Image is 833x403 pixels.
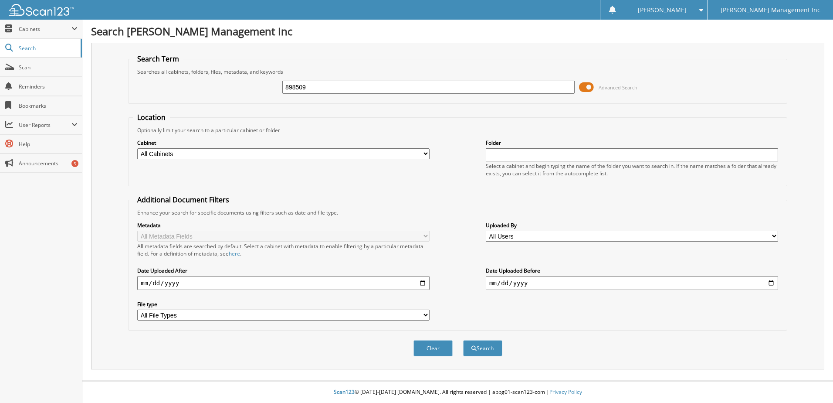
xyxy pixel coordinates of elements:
label: Uploaded By [486,222,778,229]
div: © [DATE]-[DATE] [DOMAIN_NAME]. All rights reserved | appg01-scan123-com | [82,382,833,403]
input: end [486,276,778,290]
iframe: Chat Widget [789,361,833,403]
h1: Search [PERSON_NAME] Management Inc [91,24,824,38]
input: start [137,276,430,290]
legend: Additional Document Filters [133,195,234,205]
button: Search [463,340,502,356]
div: Select a cabinet and begin typing the name of the folder you want to search in. If the name match... [486,162,778,177]
span: Reminders [19,83,78,90]
label: Date Uploaded Before [486,267,778,274]
label: Cabinet [137,139,430,147]
legend: Location [133,113,170,122]
span: Bookmarks [19,102,78,109]
div: 5 [71,160,78,167]
span: Search [19,44,76,52]
label: Date Uploaded After [137,267,430,274]
label: Folder [486,139,778,147]
img: scan123-logo-white.svg [9,4,74,16]
span: [PERSON_NAME] Management Inc [721,7,820,13]
div: Optionally limit your search to a particular cabinet or folder [133,126,782,134]
div: Enhance your search for specific documents using filters such as date and file type. [133,209,782,216]
span: Scan123 [334,388,355,396]
span: Scan [19,64,78,71]
label: File type [137,301,430,308]
span: [PERSON_NAME] [638,7,687,13]
a: here [229,250,240,257]
a: Privacy Policy [549,388,582,396]
div: All metadata fields are searched by default. Select a cabinet with metadata to enable filtering b... [137,242,430,257]
label: Metadata [137,222,430,229]
button: Clear [413,340,453,356]
span: Cabinets [19,25,71,33]
span: Announcements [19,160,78,167]
span: Advanced Search [599,84,637,91]
div: Searches all cabinets, folders, files, metadata, and keywords [133,68,782,75]
legend: Search Term [133,54,183,64]
span: Help [19,140,78,148]
span: User Reports [19,121,71,129]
